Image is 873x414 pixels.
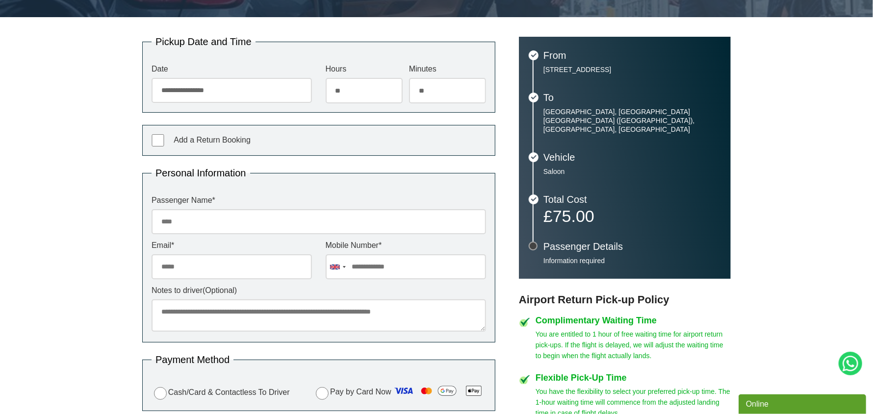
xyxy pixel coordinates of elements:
[152,134,164,147] input: Add a Return Booking
[543,195,721,204] h3: Total Cost
[543,209,721,223] p: £
[152,287,486,294] label: Notes to driver
[154,387,167,400] input: Cash/Card & Contactless To Driver
[536,316,731,325] h4: Complimentary Waiting Time
[152,196,486,204] label: Passenger Name
[739,392,868,414] iframe: chat widget
[326,255,349,279] div: United Kingdom: +44
[152,242,312,249] label: Email
[409,65,486,73] label: Minutes
[536,373,731,382] h4: Flexible Pick-Up Time
[152,37,256,47] legend: Pickup Date and Time
[152,386,290,400] label: Cash/Card & Contactless To Driver
[152,355,233,365] legend: Payment Method
[326,242,486,249] label: Mobile Number
[313,383,486,402] label: Pay by Card Now
[543,50,721,60] h3: From
[543,65,721,74] p: [STREET_ADDRESS]
[553,207,594,225] span: 75.00
[152,65,312,73] label: Date
[519,293,731,306] h3: Airport Return Pick-up Policy
[152,168,250,178] legend: Personal Information
[316,387,329,400] input: Pay by Card Now
[203,286,237,294] span: (Optional)
[543,167,721,176] p: Saloon
[543,107,721,134] p: [GEOGRAPHIC_DATA], [GEOGRAPHIC_DATA] [GEOGRAPHIC_DATA] ([GEOGRAPHIC_DATA]), [GEOGRAPHIC_DATA], [G...
[543,242,721,251] h3: Passenger Details
[543,256,721,265] p: Information required
[543,93,721,102] h3: To
[536,329,731,361] p: You are entitled to 1 hour of free waiting time for airport return pick-ups. If the flight is del...
[543,152,721,162] h3: Vehicle
[174,136,251,144] span: Add a Return Booking
[326,65,403,73] label: Hours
